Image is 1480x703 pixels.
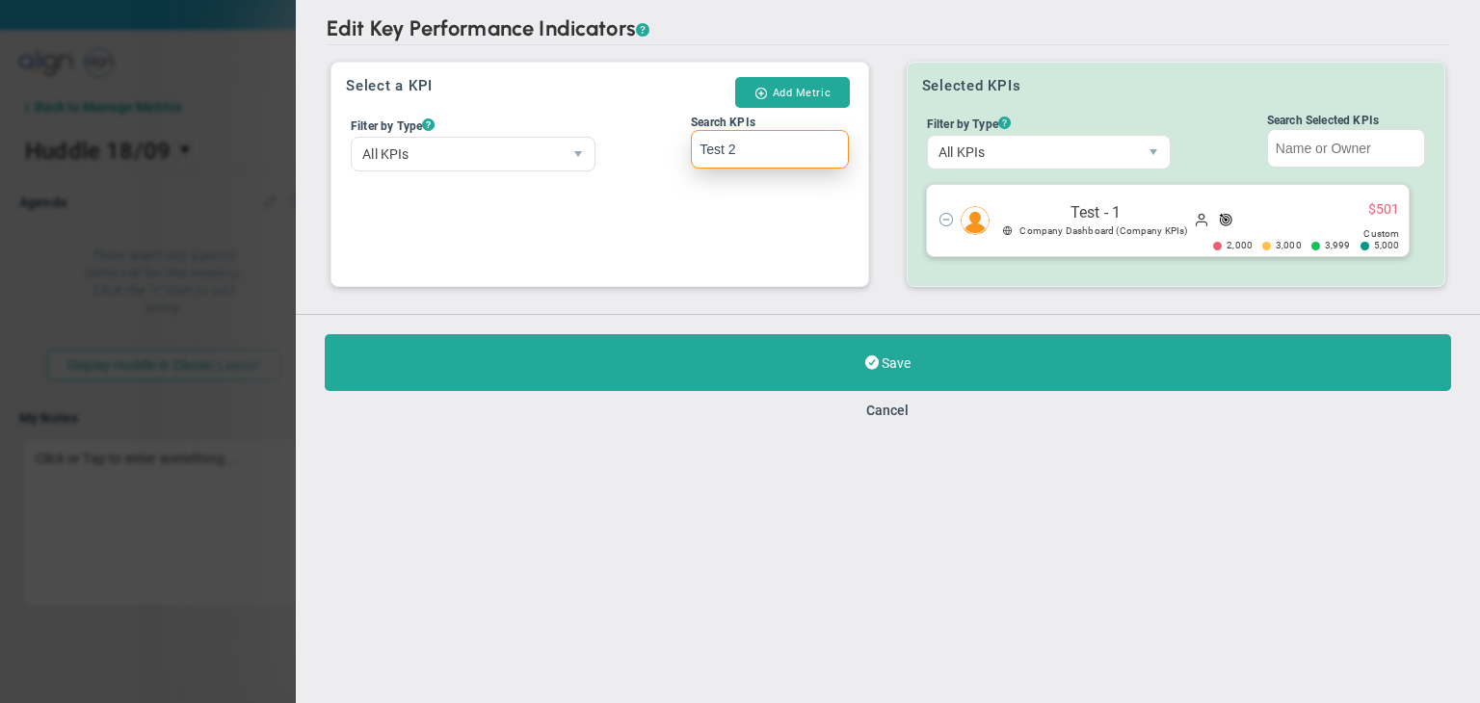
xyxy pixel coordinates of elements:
h3: Selected KPIs [922,77,1021,94]
span: 5,000 [1374,240,1400,251]
span: All KPIs [352,138,562,170]
div: Search KPIs [691,116,849,129]
input: Search Selected KPIs [1267,129,1425,168]
span: Metric with Target [1218,212,1233,227]
button: Cancel [867,403,910,418]
button: Add Metric [735,77,850,108]
input: Search KPIs [691,130,849,169]
span: 3,000 [1276,240,1302,251]
h3: Select a KPI [346,77,735,96]
span: (Company KPIs) [1117,225,1188,236]
span: Manually Updated [1194,211,1209,226]
div: Search Selected KPIs [1267,114,1425,127]
span: All KPIs [928,136,1138,169]
span: Save [882,355,911,371]
div: Filter by Type [927,114,1172,133]
div: Target Option [1213,228,1399,240]
span: $501 [1368,200,1400,219]
span: 2,000 [1227,240,1253,251]
span: Company Dashboard [1003,225,1013,235]
span: select [1137,136,1170,169]
span: Company Dashboard [1020,225,1115,236]
img: Sudhir Dakshinamurthy [961,206,990,235]
button: Save [325,334,1451,391]
h2: Edit Key Performance Indicators [327,15,1449,45]
span: select [562,138,595,170]
div: Filter by Type [351,116,595,135]
span: Test - 1 [999,202,1192,224]
span: Click to remove KPI Card [927,210,961,232]
span: 3,999 [1325,240,1351,251]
